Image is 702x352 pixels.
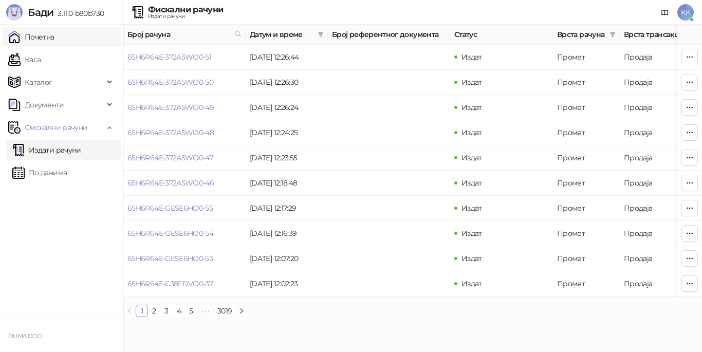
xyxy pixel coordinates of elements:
[553,95,620,120] td: Промет
[123,45,246,70] td: 65H6R64E-372A5WO0-51
[246,120,328,145] td: [DATE] 12:24:25
[235,305,248,317] button: right
[246,145,328,171] td: [DATE] 12:23:55
[461,203,482,213] span: Издат
[246,95,328,120] td: [DATE] 12:26:24
[25,72,52,92] span: Каталог
[12,140,81,160] a: Издати рачуни
[553,221,620,246] td: Промет
[127,203,213,213] a: 65H6R64E-GESE6HO0-55
[123,171,246,196] td: 65H6R64E-372A5WO0-46
[127,128,214,137] a: 65H6R64E-372A5WO0-48
[624,29,693,40] span: Врста трансакције
[461,279,482,288] span: Издат
[127,229,213,238] a: 65H6R64E-GESE6HO0-54
[25,117,87,138] span: Фискални рачуни
[553,196,620,221] td: Промет
[123,221,246,246] td: 65H6R64E-GESE6HO0-54
[553,246,620,271] td: Промет
[214,305,235,317] li: 3019
[318,31,324,38] span: filter
[328,25,450,45] th: Број референтног документа
[657,4,673,21] a: Документација
[246,246,328,271] td: [DATE] 12:07:20
[123,246,246,271] td: 65H6R64E-GESE6HO0-53
[149,305,160,317] a: 2
[607,27,618,42] span: filter
[461,178,482,188] span: Издат
[246,171,328,196] td: [DATE] 12:18:48
[316,27,326,42] span: filter
[8,27,54,47] a: Почетна
[127,178,214,188] a: 65H6R64E-372A5WO0-46
[127,279,213,288] a: 65H6R64E-C38FDVO0-37
[553,271,620,297] td: Промет
[557,29,605,40] span: Врста рачуна
[461,128,482,137] span: Издат
[461,229,482,238] span: Издат
[461,153,482,162] span: Издат
[25,95,64,115] span: Документи
[8,49,41,70] a: Каса
[677,4,694,21] span: KK
[127,78,213,87] a: 65H6R64E-372A5WO0-50
[53,9,104,18] span: 3.11.0-b80b730
[127,254,213,263] a: 65H6R64E-GESE6HO0-53
[246,271,328,297] td: [DATE] 12:02:23
[186,305,197,317] a: 5
[28,6,53,18] span: Бади
[123,95,246,120] td: 65H6R64E-372A5WO0-49
[553,25,620,45] th: Врста рачуна
[246,196,328,221] td: [DATE] 12:17:29
[553,45,620,70] td: Промет
[161,305,172,317] a: 3
[148,14,223,19] div: Издати рачуни
[123,305,136,317] li: Претходна страна
[553,145,620,171] td: Промет
[123,120,246,145] td: 65H6R64E-372A5WO0-48
[6,4,23,21] img: Logo
[553,70,620,95] td: Промет
[250,29,313,40] span: Датум и време
[127,29,230,40] span: Број рачуна
[160,305,173,317] li: 3
[609,31,616,38] span: filter
[136,305,148,317] li: 1
[197,305,214,317] span: •••
[246,70,328,95] td: [DATE] 12:26:30
[173,305,185,317] li: 4
[8,332,42,340] small: DUMA DOO
[197,305,214,317] li: Следећих 5 Страна
[148,305,160,317] li: 2
[123,145,246,171] td: 65H6R64E-372A5WO0-47
[214,305,235,317] a: 3019
[461,103,482,112] span: Издат
[123,196,246,221] td: 65H6R64E-GESE6HO0-55
[173,305,184,317] a: 4
[461,52,482,62] span: Издат
[246,45,328,70] td: [DATE] 12:26:44
[126,308,133,314] span: left
[246,221,328,246] td: [DATE] 12:16:39
[127,52,211,62] a: 65H6R64E-372A5WO0-51
[450,25,553,45] th: Статус
[127,103,214,112] a: 65H6R64E-372A5WO0-49
[123,25,246,45] th: Број рачуна
[235,305,248,317] li: Следећа страна
[123,305,136,317] button: left
[238,308,245,314] span: right
[185,305,197,317] li: 5
[123,271,246,297] td: 65H6R64E-C38FDVO0-37
[553,171,620,196] td: Промет
[553,120,620,145] td: Промет
[127,153,213,162] a: 65H6R64E-372A5WO0-47
[12,162,67,183] a: По данима
[136,305,147,317] a: 1
[461,78,482,87] span: Издат
[123,70,246,95] td: 65H6R64E-372A5WO0-50
[148,6,223,14] div: Фискални рачуни
[461,254,482,263] span: Издат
